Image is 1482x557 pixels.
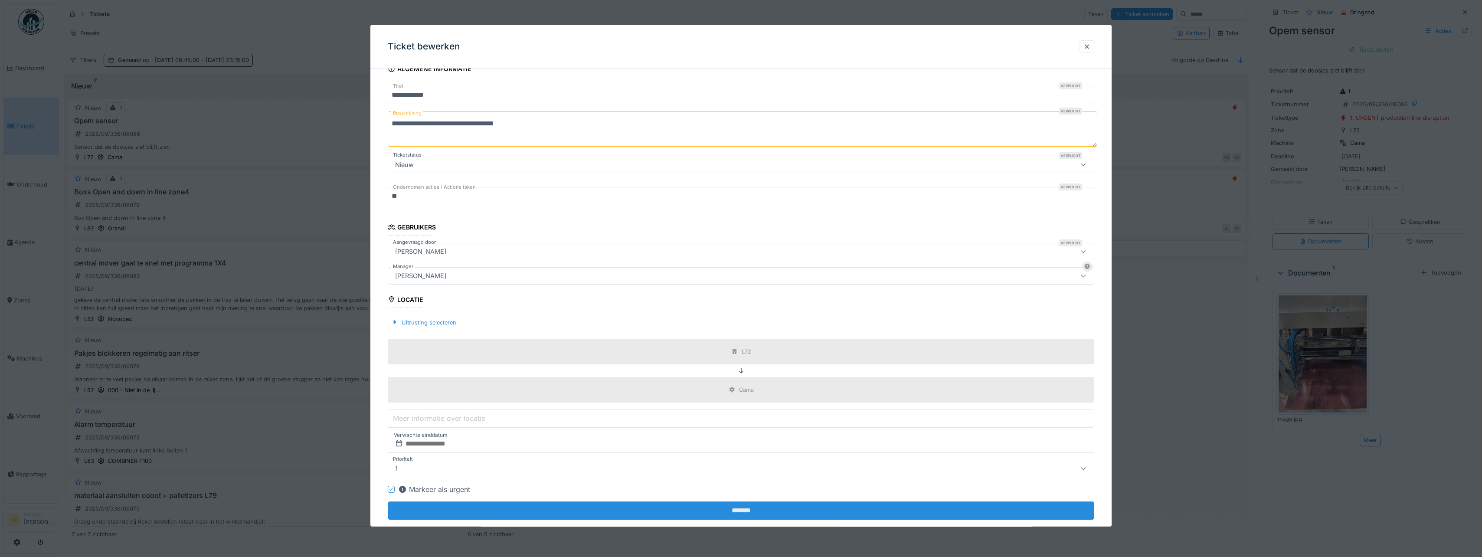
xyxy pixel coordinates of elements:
div: [PERSON_NAME] [392,271,450,280]
div: Cama [739,386,754,394]
div: Verplicht [1059,82,1082,89]
div: Uitrusting selecteren [388,316,460,328]
div: Verplicht [1059,152,1082,159]
div: Locatie [388,293,423,308]
div: Markeer als urgent [398,484,470,495]
label: Ondernomen acties / Actions taken [391,183,478,191]
div: Gebruikers [388,221,436,236]
div: [PERSON_NAME] [392,246,450,256]
div: Verplicht [1059,108,1082,115]
label: Verwachte einddatum [393,430,448,440]
label: Aangevraagd door [391,238,438,246]
label: Titel [391,82,405,90]
div: 1 [392,464,401,473]
div: Nieuw [392,160,417,169]
div: L72 [742,347,751,356]
div: Algemene informatie [388,62,471,77]
label: Ticketstatus [391,151,423,159]
label: Beschrijving [391,108,423,118]
div: Verplicht [1059,183,1082,190]
div: Verplicht [1059,239,1082,246]
label: Meer informatie over locatie [391,413,487,423]
label: Prioriteit [391,455,415,463]
label: Manager [391,262,415,270]
h3: Ticket bewerken [388,41,460,52]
